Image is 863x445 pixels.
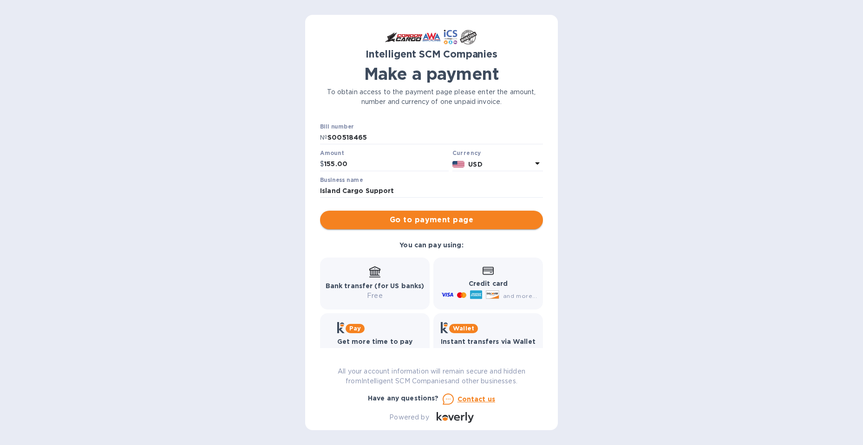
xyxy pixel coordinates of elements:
p: All your account information will remain secure and hidden from Intelligent SCM Companies and oth... [320,367,543,386]
b: Have any questions? [368,394,439,402]
label: Business name [320,177,363,183]
u: Contact us [458,395,496,403]
img: USD [452,161,465,168]
label: Amount [320,151,344,156]
label: Bill number [320,124,353,129]
input: Enter bill number [327,131,543,145]
b: Bank transfer (for US banks) [326,282,425,290]
b: Get more time to pay [337,338,413,345]
p: $ [320,159,324,169]
b: Currency [452,149,481,156]
b: Intelligent SCM Companies [366,48,497,60]
b: You can pay using: [399,241,463,249]
span: and more... [503,292,537,299]
b: USD [468,161,482,168]
input: 0.00 [324,157,449,171]
span: Go to payment page [327,214,536,226]
p: To obtain access to the payment page please enter the amount, number and currency of one unpaid i... [320,87,543,107]
h1: Make a payment [320,64,543,84]
button: Go to payment page [320,211,543,229]
b: Wallet [453,325,474,332]
p: Powered by [389,413,429,422]
p: Free [441,347,536,356]
p: № [320,133,327,142]
b: Instant transfers via Wallet [441,338,536,345]
b: Credit card [469,280,508,287]
b: Pay [349,325,361,332]
input: Enter business name [320,184,543,198]
p: Up to 12 weeks [337,347,413,356]
p: Free [326,291,425,301]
